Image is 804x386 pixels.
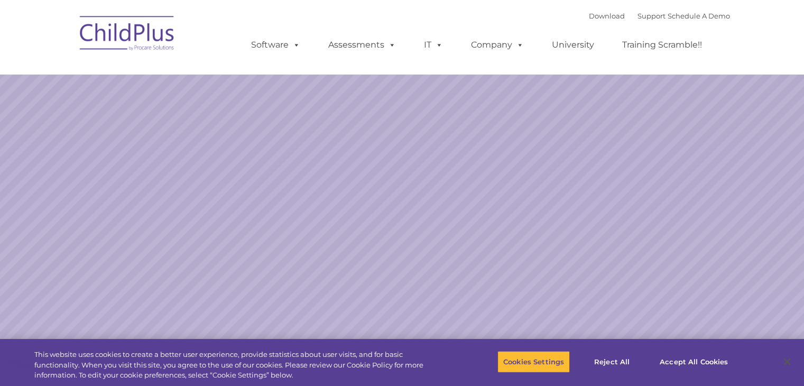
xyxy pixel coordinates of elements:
[541,34,605,56] a: University
[589,12,730,20] font: |
[497,351,570,373] button: Cookies Settings
[34,350,442,381] div: This website uses cookies to create a better user experience, provide statistics about user visit...
[413,34,454,56] a: IT
[75,8,180,61] img: ChildPlus by Procare Solutions
[612,34,713,56] a: Training Scramble!!
[579,351,645,373] button: Reject All
[654,351,734,373] button: Accept All Cookies
[637,12,666,20] a: Support
[668,12,730,20] a: Schedule A Demo
[460,34,534,56] a: Company
[241,34,311,56] a: Software
[775,350,799,373] button: Close
[318,34,406,56] a: Assessments
[589,12,625,20] a: Download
